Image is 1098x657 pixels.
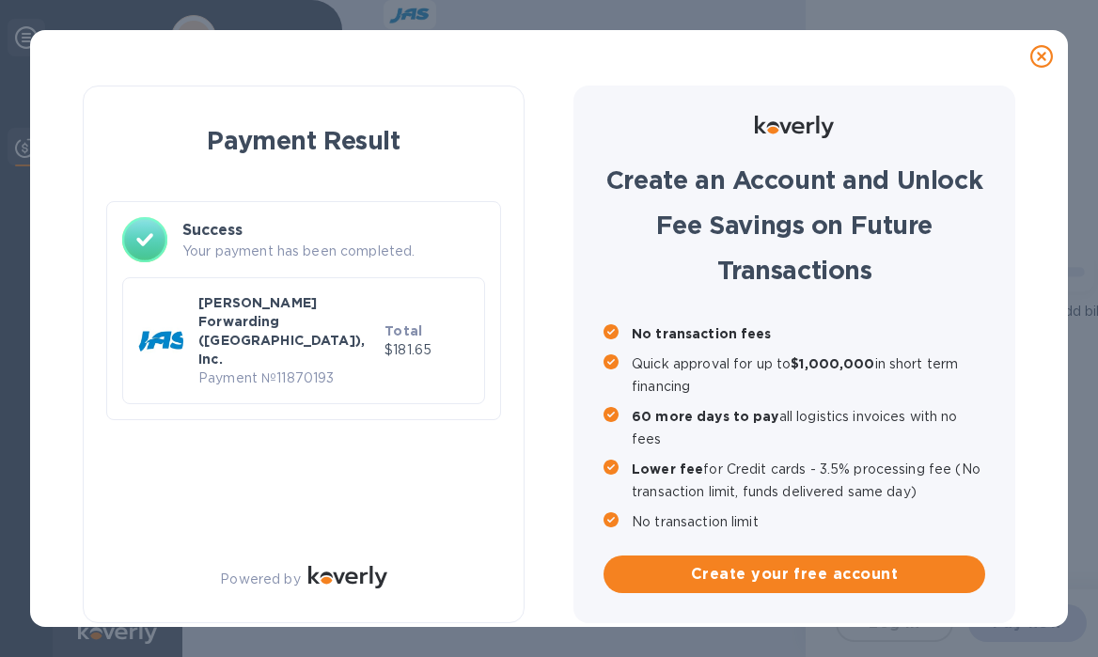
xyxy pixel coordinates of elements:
h3: Success [182,219,485,242]
p: Powered by [220,570,300,589]
b: No transaction fees [632,326,772,341]
img: Logo [308,566,387,588]
button: Create your free account [604,555,985,593]
img: Logo [755,116,834,138]
b: Lower fee [632,461,703,477]
b: 60 more days to pay [632,409,779,424]
p: [PERSON_NAME] Forwarding ([GEOGRAPHIC_DATA]), Inc. [198,293,377,368]
h1: Payment Result [114,117,494,164]
p: Payment № 11870193 [198,368,377,388]
span: Create your free account [619,563,970,586]
h1: Create an Account and Unlock Fee Savings on Future Transactions [604,157,985,292]
p: $181.65 [384,340,469,360]
p: all logistics invoices with no fees [632,405,985,450]
p: for Credit cards - 3.5% processing fee (No transaction limit, funds delivered same day) [632,458,985,503]
b: Total [384,323,422,338]
b: $1,000,000 [791,356,874,371]
p: Quick approval for up to in short term financing [632,352,985,398]
p: No transaction limit [632,510,985,533]
p: Your payment has been completed. [182,242,485,261]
